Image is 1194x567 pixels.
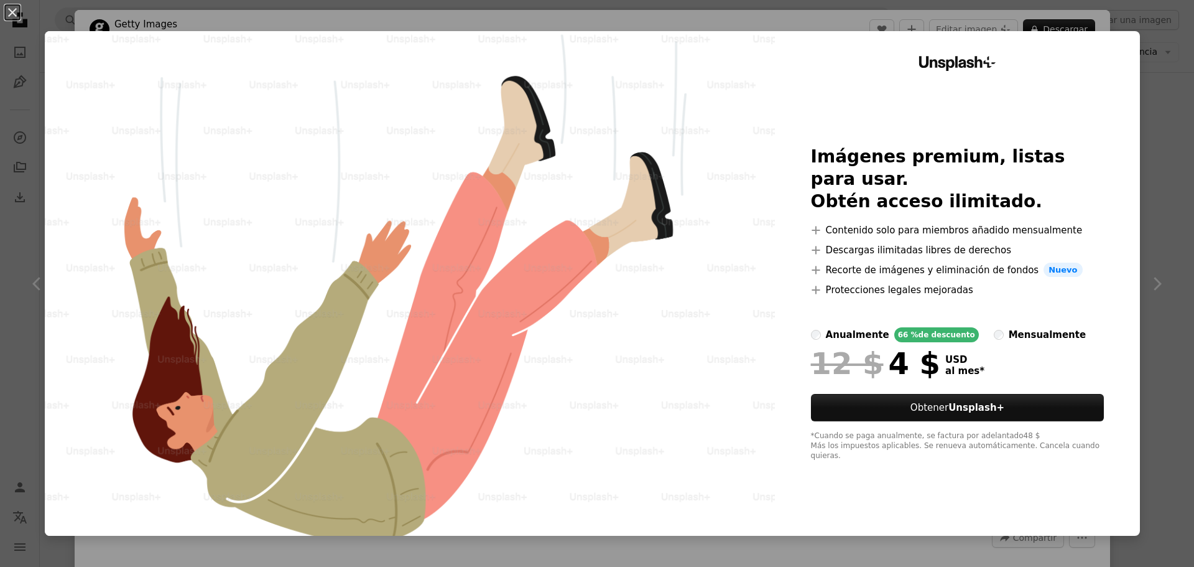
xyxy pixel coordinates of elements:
div: 66 % de descuento [894,327,979,342]
input: mensualmente [994,330,1004,340]
div: mensualmente [1009,327,1086,342]
div: anualmente [826,327,889,342]
strong: Unsplash+ [948,402,1004,413]
div: 4 $ [811,347,940,380]
li: Contenido solo para miembros añadido mensualmente [811,223,1104,238]
li: Recorte de imágenes y eliminación de fondos [811,263,1104,278]
span: al mes * [945,365,984,377]
button: ObtenerUnsplash+ [811,394,1104,421]
div: *Cuando se paga anualmente, se factura por adelantado 48 $ Más los impuestos aplicables. Se renue... [811,431,1104,461]
li: Descargas ilimitadas libres de derechos [811,243,1104,258]
li: Protecciones legales mejoradas [811,283,1104,298]
input: anualmente66 %de descuento [811,330,821,340]
h2: Imágenes premium, listas para usar. Obtén acceso ilimitado. [811,146,1104,213]
span: USD [945,354,984,365]
span: 12 $ [811,347,884,380]
span: Nuevo [1044,263,1082,278]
